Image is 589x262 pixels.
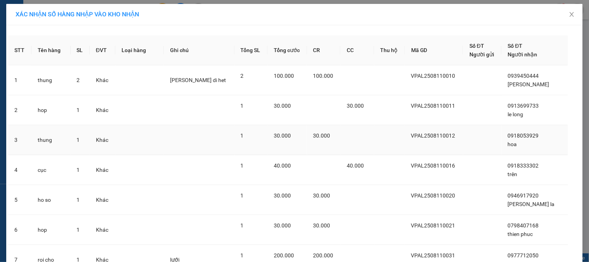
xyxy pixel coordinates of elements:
span: Số ĐT [508,43,523,49]
span: [PERSON_NAME] la [508,201,555,207]
span: 1 [77,107,80,113]
span: 200.000 [274,252,294,259]
td: Khác [90,95,115,125]
th: Tổng cước [268,35,307,65]
th: Ghi chú [164,35,234,65]
span: 1 [241,162,244,169]
span: 40.000 [347,162,364,169]
span: 1 [77,227,80,233]
span: 0913699733 [508,103,539,109]
td: Khác [90,215,115,245]
img: logo.jpg [10,10,49,49]
span: 0918333302 [508,162,539,169]
span: 1 [241,103,244,109]
span: 40.000 [274,162,291,169]
span: 0977712050 [508,252,539,259]
th: Tên hàng [31,35,71,65]
span: [PERSON_NAME] [508,81,549,87]
td: Khác [90,155,115,185]
span: 1 [77,197,80,203]
span: 0798407168 [508,222,539,229]
th: CR [307,35,341,65]
span: trên [508,171,518,177]
span: thien phuc [508,231,533,237]
span: 0939450444 [508,73,539,79]
span: hoa [508,141,517,147]
span: VPAL2508110011 [411,103,455,109]
td: hop [31,95,71,125]
span: close [569,11,575,17]
li: Hotline: 02839552959 [73,29,325,38]
td: 3 [8,125,31,155]
span: 30.000 [274,192,291,199]
span: VPAL2508110031 [411,252,455,259]
li: 26 Phó Cơ Điều, Phường 12 [73,19,325,29]
th: Loại hàng [115,35,164,65]
span: 0918053929 [508,133,539,139]
span: 1 [77,137,80,143]
span: 200.000 [313,252,334,259]
span: 30.000 [313,222,330,229]
td: cục [31,155,71,185]
span: VPAL2508110016 [411,162,455,169]
span: 30.000 [313,192,330,199]
td: Khác [90,185,115,215]
td: hop [31,215,71,245]
td: Khác [90,125,115,155]
td: 1 [8,65,31,95]
button: Close [561,4,583,26]
span: 1 [241,192,244,199]
span: Người nhận [508,51,537,58]
span: VPAL2508110021 [411,222,455,229]
td: 4 [8,155,31,185]
span: Số ĐT [469,43,484,49]
span: 30.000 [274,133,291,139]
span: 30.000 [274,222,291,229]
span: VPAL2508110012 [411,133,455,139]
span: [PERSON_NAME] di het [170,77,226,83]
td: 6 [8,215,31,245]
td: ho so [31,185,71,215]
span: 1 [241,252,244,259]
th: Thu hộ [374,35,405,65]
th: ĐVT [90,35,115,65]
span: 2 [241,73,244,79]
span: 100.000 [313,73,334,79]
span: 1 [241,222,244,229]
td: 2 [8,95,31,125]
span: Người gửi [469,51,494,58]
span: 1 [241,133,244,139]
span: 30.000 [313,133,330,139]
th: STT [8,35,31,65]
td: 5 [8,185,31,215]
td: thung [31,125,71,155]
span: VPAL2508110020 [411,192,455,199]
span: 1 [77,167,80,173]
td: thung [31,65,71,95]
th: Tổng SL [235,35,268,65]
th: SL [71,35,90,65]
span: 100.000 [274,73,294,79]
span: 30.000 [347,103,364,109]
span: 30.000 [274,103,291,109]
span: XÁC NHẬN SỐ HÀNG NHẬP VÀO KHO NHẬN [16,10,139,18]
th: CC [341,35,374,65]
b: GỬI : Bến Xe Cà Mau [10,56,109,69]
span: 0946917920 [508,192,539,199]
span: 2 [77,77,80,83]
td: Khác [90,65,115,95]
span: VPAL2508110010 [411,73,455,79]
span: le long [508,111,523,117]
th: Mã GD [405,35,463,65]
